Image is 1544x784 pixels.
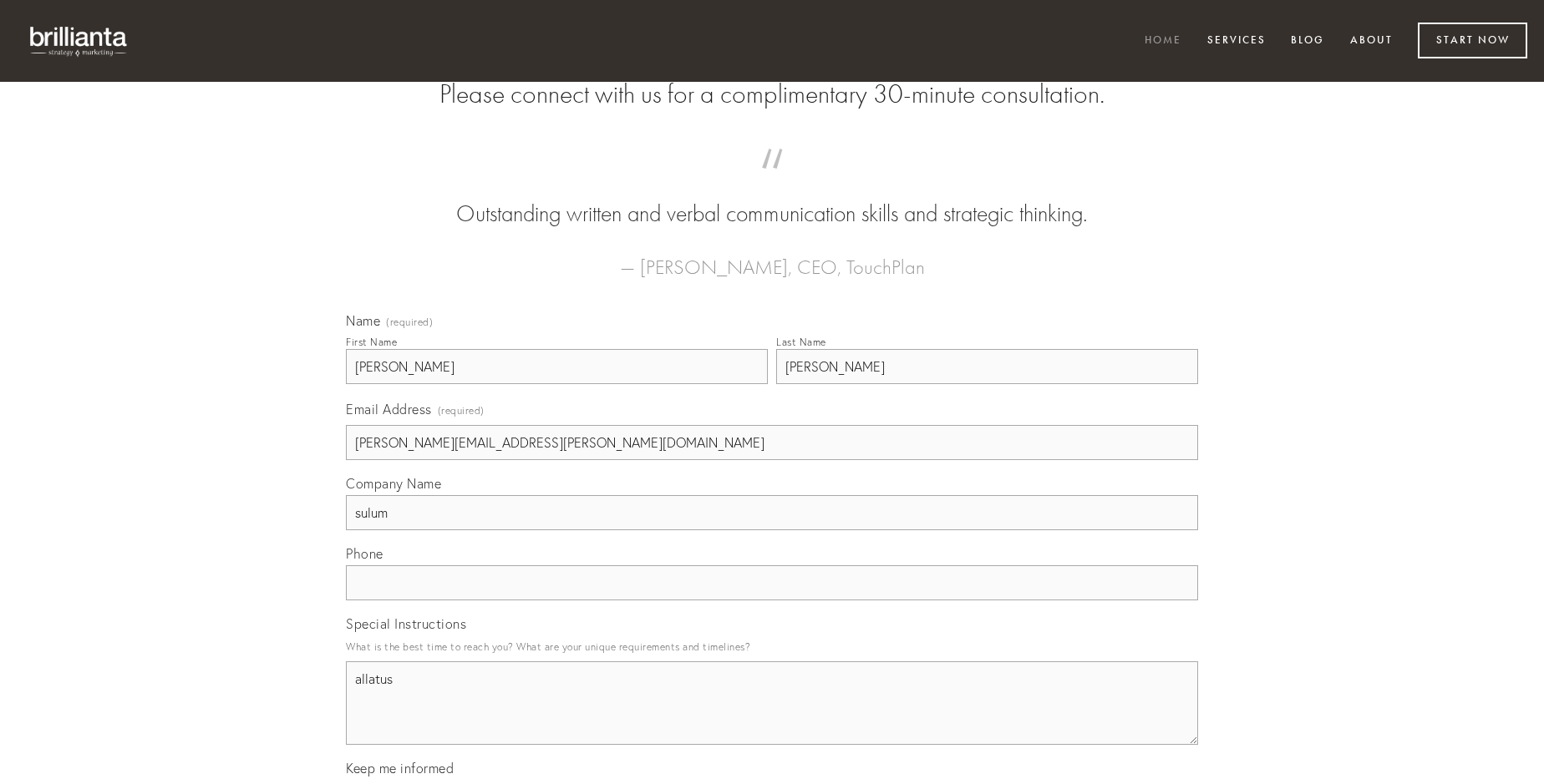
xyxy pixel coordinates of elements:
[373,165,1171,230] blockquote: Outstanding written and verbal communication skills and strategic thinking.
[17,17,142,65] img: brillianta - research, strategy, marketing
[346,545,383,562] span: Phone
[776,336,826,348] div: Last Name
[346,78,1198,110] h2: Please connect with us for a complimentary 30-minute consultation.
[1339,28,1404,55] a: About
[386,317,433,327] span: (required)
[373,230,1171,284] figcaption: — [PERSON_NAME], CEO, TouchPlan
[346,760,454,776] span: Keep me informed
[346,312,380,329] span: Name
[1280,28,1335,55] a: Blog
[346,336,397,348] div: First Name
[1134,28,1192,55] a: Home
[346,401,432,417] span: Email Address
[373,165,1171,198] span: “
[346,475,441,492] span: Company Name
[1196,28,1277,55] a: Services
[346,615,466,632] span: Special Instructions
[346,635,1198,658] p: What is the best time to reach you? What are your unique requirements and timelines?
[346,661,1198,745] textarea: allatus
[1418,23,1527,58] a: Start Now
[438,399,485,422] span: (required)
